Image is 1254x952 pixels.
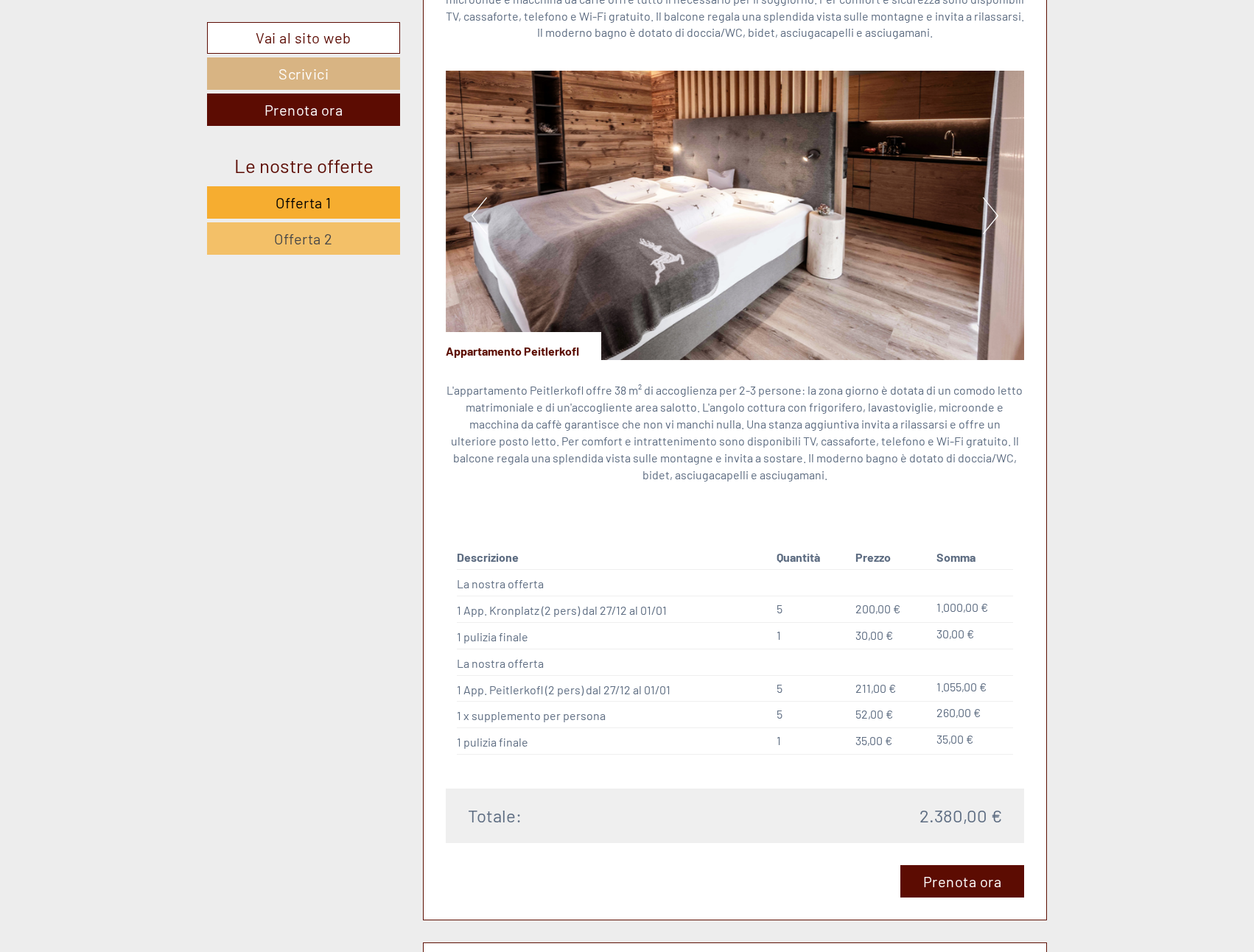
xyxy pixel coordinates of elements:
td: 30,00 € [931,622,1013,649]
td: La nostra offerta [457,570,771,596]
button: Next [983,197,998,234]
a: Prenota ora [900,865,1025,898]
span: Offerta 1 [276,194,332,211]
a: Vai al sito web [207,22,400,54]
th: Somma [931,546,1013,569]
div: Totale: [457,803,735,828]
div: Lei [361,43,557,54]
div: Le nostre offerte [207,152,400,179]
td: 1 pulizia finale [457,622,771,649]
p: L'appartamento Peitlerkofl offre 38 m² di accoglienza per 2-3 persone: la zona giorno è dotata di... [446,382,1025,483]
td: 260,00 € [931,702,1013,728]
td: 1 App. Kronplatz (2 pers) dal 27/12 al 01/01 [457,596,771,623]
td: 1 pulizia finale [457,728,771,755]
img: image [446,71,1025,360]
td: 1.055,00 € [931,675,1013,702]
span: 211,00 € [855,681,896,695]
button: Invia [502,381,580,414]
div: Appartamento Peitlerkofl [446,332,601,360]
td: 35,00 € [931,728,1013,755]
span: 52,00 € [855,707,893,721]
a: Scrivici [207,57,400,90]
button: Previous [472,197,487,234]
div: Buon giorno, come possiamo aiutarla? [354,40,568,85]
span: Offerta 2 [274,230,333,247]
span: 30,00 € [855,628,893,642]
th: Prezzo [850,546,931,569]
td: 1 x supplemento per persona [457,702,771,728]
td: 1 App. Peitlerkofl (2 pers) dal 27/12 al 01/01 [457,675,771,702]
a: Prenota ora [207,94,400,126]
span: 2.380,00 € [920,803,1002,828]
span: 35,00 € [855,733,892,747]
td: 1.000,00 € [931,596,1013,623]
th: Descrizione [457,546,771,569]
td: La nostra offerta [457,649,771,675]
td: 1 [771,622,850,649]
small: 10:31 [361,71,557,82]
th: Quantità [771,546,850,569]
td: 1 [771,728,850,755]
td: 5 [771,675,850,702]
div: [DATE] [262,11,317,36]
td: 5 [771,596,850,623]
span: 200,00 € [855,602,900,616]
td: 5 [771,702,850,728]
